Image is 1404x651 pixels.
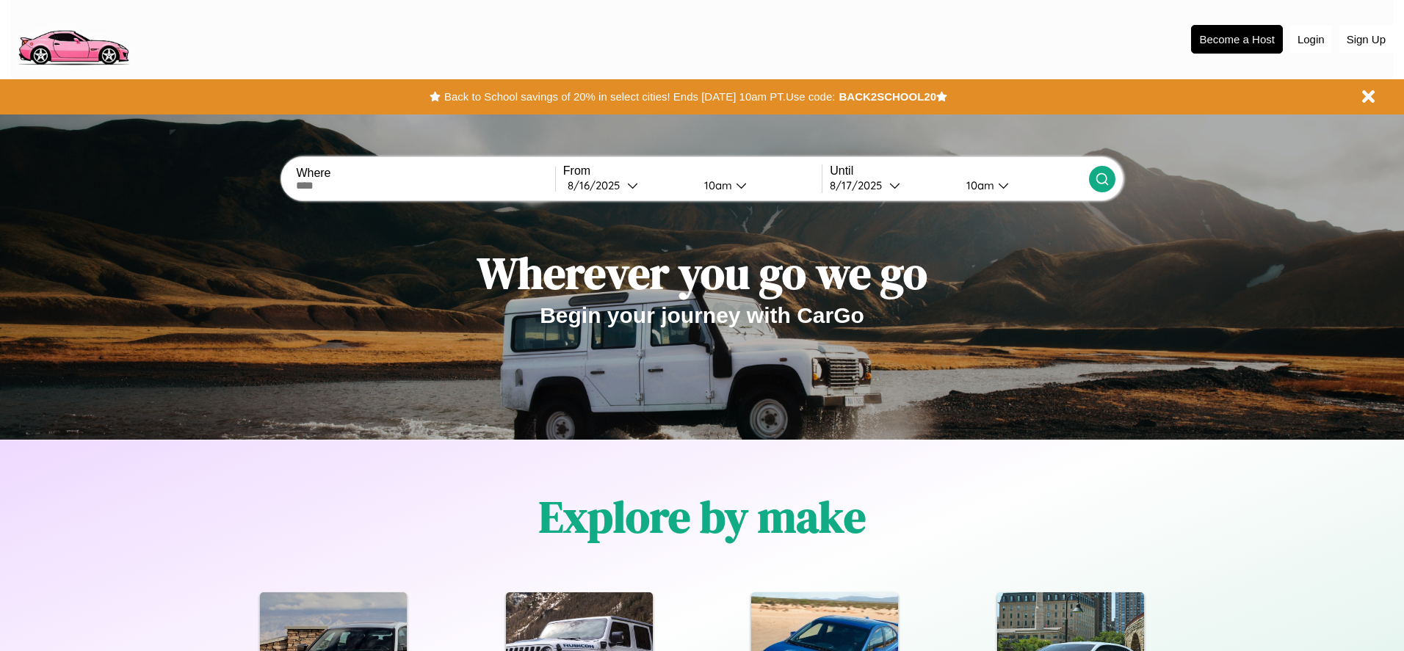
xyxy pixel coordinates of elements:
div: 10am [697,178,736,192]
h1: Explore by make [539,487,866,547]
button: 10am [955,178,1088,193]
button: Sign Up [1339,26,1393,53]
div: 10am [959,178,998,192]
b: BACK2SCHOOL20 [839,90,936,103]
div: 8 / 16 / 2025 [568,178,627,192]
img: logo [11,7,135,69]
button: Login [1290,26,1332,53]
button: 10am [692,178,822,193]
label: Until [830,164,1088,178]
label: Where [296,167,554,180]
button: 8/16/2025 [563,178,692,193]
label: From [563,164,822,178]
div: 8 / 17 / 2025 [830,178,889,192]
button: Become a Host [1191,25,1283,54]
button: Back to School savings of 20% in select cities! Ends [DATE] 10am PT.Use code: [441,87,839,107]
